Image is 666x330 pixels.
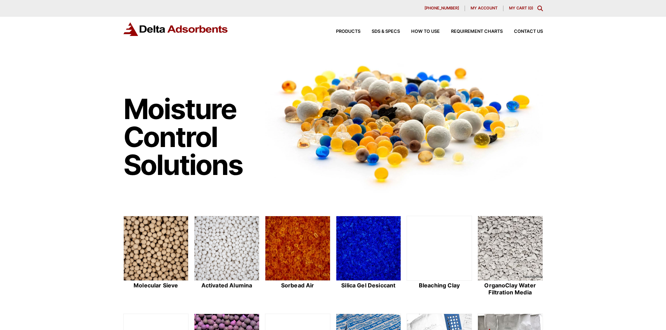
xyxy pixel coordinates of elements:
a: My account [465,6,503,11]
a: Molecular Sieve [123,216,189,297]
a: Contact Us [503,29,543,34]
a: Sorbead Air [265,216,330,297]
a: SDS & SPECS [360,29,400,34]
h2: Sorbead Air [265,282,330,289]
span: Contact Us [514,29,543,34]
a: Bleaching Clay [407,216,472,297]
span: Requirement Charts [451,29,503,34]
a: Requirement Charts [440,29,503,34]
span: 0 [529,6,532,10]
h2: Activated Alumina [194,282,259,289]
a: Silica Gel Desiccant [336,216,401,297]
h2: OrganoClay Water Filtration Media [478,282,543,295]
span: My account [471,6,497,10]
span: [PHONE_NUMBER] [424,6,459,10]
a: Activated Alumina [194,216,259,297]
h2: Silica Gel Desiccant [336,282,401,289]
h1: Moisture Control Solutions [123,95,258,179]
h2: Bleaching Clay [407,282,472,289]
img: Delta Adsorbents [123,22,228,36]
span: How to Use [411,29,440,34]
a: OrganoClay Water Filtration Media [478,216,543,297]
span: Products [336,29,360,34]
h2: Molecular Sieve [123,282,189,289]
a: Products [325,29,360,34]
span: SDS & SPECS [372,29,400,34]
div: Toggle Modal Content [537,6,543,11]
a: My Cart (0) [509,6,533,10]
img: Image [265,53,543,193]
a: How to Use [400,29,440,34]
a: [PHONE_NUMBER] [419,6,465,11]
